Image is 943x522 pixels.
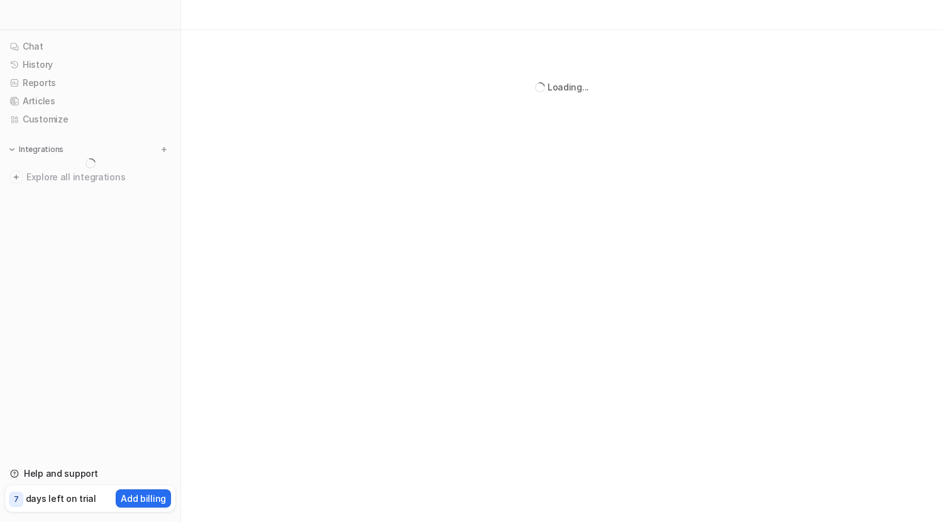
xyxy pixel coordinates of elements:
button: Integrations [5,143,67,156]
p: Integrations [19,144,63,155]
div: Loading... [548,80,589,94]
a: Help and support [5,465,175,482]
a: Chat [5,38,175,55]
p: 7 [14,494,19,505]
button: Add billing [116,489,171,508]
a: Explore all integrations [5,168,175,186]
p: Add billing [121,492,166,505]
a: History [5,56,175,73]
img: menu_add.svg [160,145,168,154]
img: expand menu [8,145,16,154]
img: explore all integrations [10,171,23,183]
a: Articles [5,92,175,110]
p: days left on trial [26,492,96,505]
span: Explore all integrations [26,167,170,187]
a: Customize [5,111,175,128]
a: Reports [5,74,175,92]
